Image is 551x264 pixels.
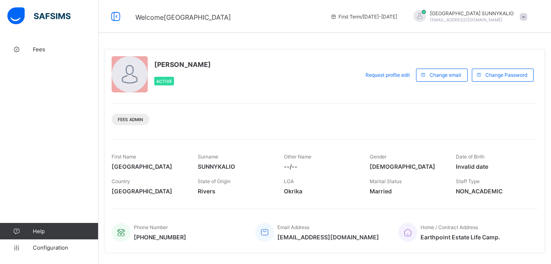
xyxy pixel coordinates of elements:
[134,224,168,230] span: Phone Number
[456,178,480,184] span: Staff Type
[430,17,503,22] span: [EMAIL_ADDRESS][DOMAIN_NAME]
[33,46,98,53] span: Fees
[198,188,272,195] span: Rivers
[370,154,386,160] span: Gender
[156,79,172,84] span: Active
[421,224,478,230] span: Home / Contract Address
[370,163,444,170] span: [DEMOGRAPHIC_DATA]
[485,72,527,78] span: Change Password
[284,178,294,184] span: LGA
[198,154,218,160] span: Surname
[370,178,402,184] span: Marital Status
[112,188,185,195] span: [GEOGRAPHIC_DATA]
[134,234,186,241] span: [PHONE_NUMBER]
[33,244,98,251] span: Configuration
[33,228,98,234] span: Help
[118,117,143,122] span: Fees Admin
[277,224,309,230] span: Email Address
[284,163,358,170] span: --/--
[421,234,500,241] span: Earthpoint Estate Life Camp.
[112,163,185,170] span: [GEOGRAPHIC_DATA]
[7,7,71,25] img: safsims
[330,14,397,20] span: session/term information
[370,188,444,195] span: Married
[112,178,130,184] span: Country
[430,72,461,78] span: Change email
[405,10,531,23] div: FLORENCESUNNYKALIO
[284,188,358,195] span: Okrika
[154,60,211,69] span: [PERSON_NAME]
[135,13,231,21] span: Welcome [GEOGRAPHIC_DATA]
[284,154,311,160] span: Other Name
[366,72,410,78] span: Request profile edit
[198,178,231,184] span: State of Origin
[456,163,530,170] span: Invalid date
[430,10,514,16] span: [GEOGRAPHIC_DATA] SUNNYKALIO
[198,163,272,170] span: SUNNYKALIO
[456,154,485,160] span: Date of Birth
[112,154,136,160] span: First Name
[456,188,530,195] span: NON_ACADEMIC
[277,234,379,241] span: [EMAIL_ADDRESS][DOMAIN_NAME]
